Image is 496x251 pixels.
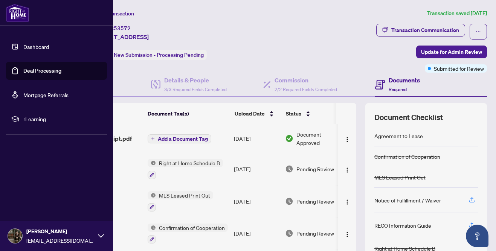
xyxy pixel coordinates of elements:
[94,10,134,17] span: View Transaction
[231,124,282,153] td: [DATE]
[416,46,487,58] button: Update for Admin Review
[93,32,149,41] span: [STREET_ADDRESS]
[23,115,102,123] span: rLearning
[231,218,282,250] td: [DATE]
[93,50,207,60] div: Status:
[344,167,350,173] img: Logo
[285,229,293,237] img: Document Status
[148,134,211,144] button: Add a Document Tag
[23,91,69,98] a: Mortgage Referrals
[341,132,353,145] button: Logo
[285,197,293,205] img: Document Status
[164,76,227,85] h4: Details & People
[114,25,131,32] span: 53572
[6,4,29,22] img: logo
[156,159,223,167] span: Right at Home Schedule B
[164,87,227,92] span: 3/3 Required Fields Completed
[389,76,420,85] h4: Documents
[151,137,155,141] span: plus
[231,185,282,218] td: [DATE]
[296,165,334,173] span: Pending Review
[391,24,459,36] div: Transaction Communication
[235,110,265,118] span: Upload Date
[26,236,94,245] span: [EMAIL_ADDRESS][DOMAIN_NAME]
[114,52,204,58] span: New Submission - Processing Pending
[434,64,484,73] span: Submitted for Review
[341,227,353,239] button: Logo
[296,130,343,147] span: Document Approved
[374,152,440,161] div: Confirmation of Cooperation
[231,153,282,185] td: [DATE]
[158,136,208,141] span: Add a Document Tag
[421,46,482,58] span: Update for Admin Review
[145,103,232,124] th: Document Tag(s)
[374,132,423,140] div: Agreement to Lease
[275,76,337,85] h4: Commission
[341,195,353,207] button: Logo
[476,29,481,34] span: ellipsis
[156,224,228,232] span: Confirmation of Cooperation
[285,165,293,173] img: Document Status
[283,103,347,124] th: Status
[341,163,353,175] button: Logo
[466,225,488,247] button: Open asap
[286,110,301,118] span: Status
[389,87,407,92] span: Required
[148,191,213,211] button: Status IconMLS Leased Print Out
[374,221,431,230] div: RECO Information Guide
[232,103,283,124] th: Upload Date
[26,227,94,236] span: [PERSON_NAME]
[427,9,487,18] article: Transaction saved [DATE]
[148,191,156,199] img: Status Icon
[296,197,334,205] span: Pending Review
[148,224,156,232] img: Status Icon
[8,229,22,243] img: Profile Icon
[156,191,213,199] span: MLS Leased Print Out
[23,67,61,74] a: Deal Processing
[23,43,49,50] a: Dashboard
[148,159,223,179] button: Status IconRight at Home Schedule B
[148,159,156,167] img: Status Icon
[344,199,350,205] img: Logo
[374,196,441,204] div: Notice of Fulfillment / Waiver
[148,224,228,244] button: Status IconConfirmation of Cooperation
[344,231,350,237] img: Logo
[374,112,443,123] span: Document Checklist
[275,87,337,92] span: 2/2 Required Fields Completed
[374,173,426,181] div: MLS Leased Print Out
[285,134,293,143] img: Document Status
[148,134,211,143] button: Add a Document Tag
[376,24,465,37] button: Transaction Communication
[344,137,350,143] img: Logo
[296,229,334,237] span: Pending Review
